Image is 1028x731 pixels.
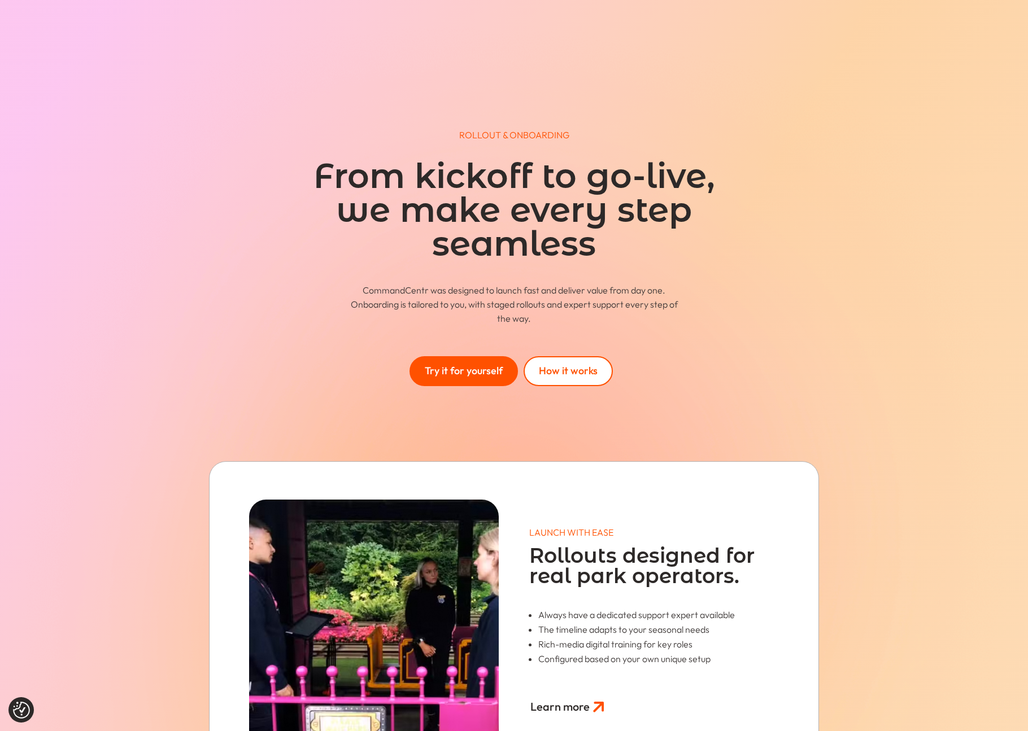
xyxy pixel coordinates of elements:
[538,607,796,622] li: Always have a dedicated support expert available
[538,651,796,666] li: Configured based on your own unique setup
[524,356,613,386] a: How it works
[538,622,796,637] li: The timeline adapts to your seasonal needs
[410,356,518,386] a: Try it for yourself
[209,128,819,142] p: ROLLOUT & ONBOARDING
[529,526,796,540] p: LAUNCH WITH EASE
[538,637,796,651] li: Rich-media digital training for key roles
[13,702,30,719] button: Consent Preferences
[13,702,30,719] img: Revisit consent button
[346,283,682,326] p: CommandCentr was designed to launch fast and deliver value from day one. Onboarding is tailored t...
[288,159,740,266] h1: From kickoff to go-live, we make every step seamless
[529,690,591,723] a: Learn more
[529,543,755,588] span: Rollouts designed for real park operators.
